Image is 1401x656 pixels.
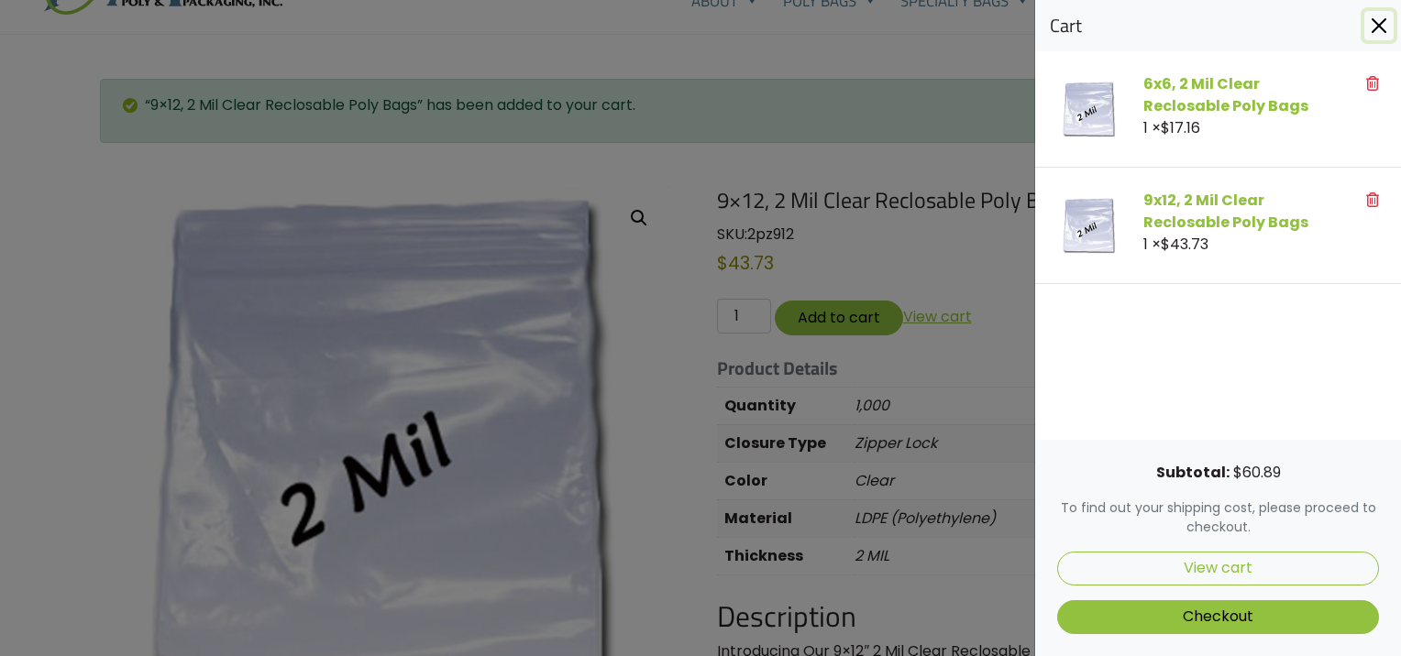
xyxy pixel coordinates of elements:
a: 9x12, 2 Mil Clear Reclosable Poly Bags [1143,190,1308,233]
bdi: 43.73 [1161,234,1208,255]
p: To find out your shipping cost, please proceed to checkout. [1057,498,1379,537]
img: 6x6, 2 Mil Clear Reclosable Poly Bags [1057,81,1121,145]
span: 1 × [1143,234,1208,255]
span: $ [1161,234,1170,255]
span: $ [1233,462,1242,483]
bdi: 17.16 [1161,117,1200,138]
span: $ [1161,117,1170,138]
span: 1 × [1143,117,1200,138]
a: Checkout [1057,600,1379,634]
strong: Subtotal: [1156,462,1230,483]
img: 9x12, 2 Mil Clear Reclosable Poly Bags [1057,197,1121,261]
button: Close [1364,11,1394,40]
a: 6x6, 2 Mil Clear Reclosable Poly Bags [1143,73,1308,116]
bdi: 60.89 [1233,462,1281,483]
span: Cart [1050,15,1082,37]
a: View cart [1057,552,1379,585]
